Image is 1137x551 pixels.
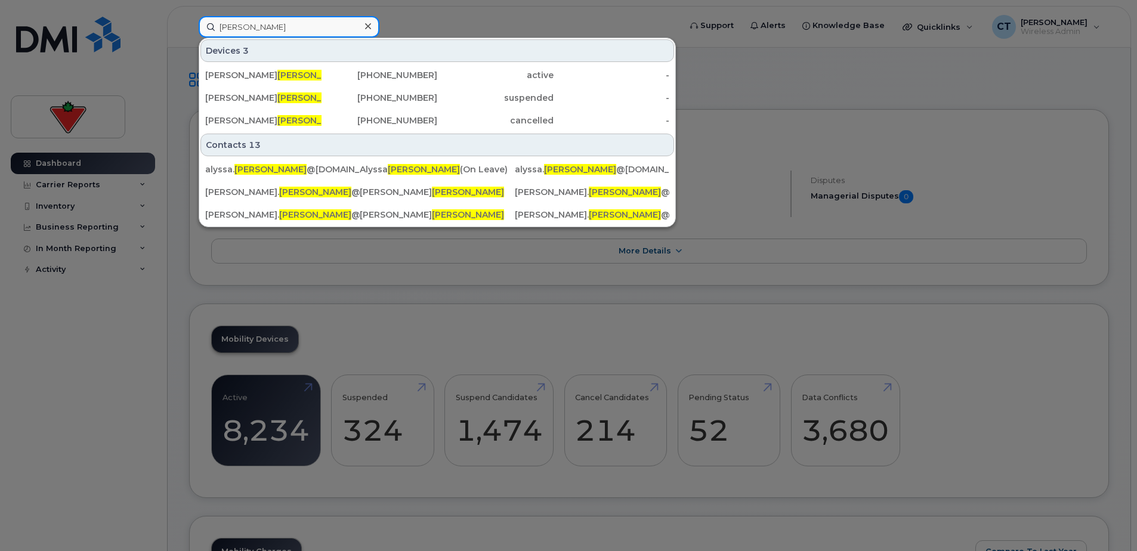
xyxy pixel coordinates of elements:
[200,181,674,203] a: [PERSON_NAME].[PERSON_NAME]@[DOMAIN_NAME][PERSON_NAME][PERSON_NAME][PERSON_NAME].[PERSON_NAME]@[D...
[360,209,514,221] div: [PERSON_NAME]
[360,163,514,175] div: Alyssa (On Leave)
[205,209,360,221] div: [PERSON_NAME]. @[DOMAIN_NAME]
[200,39,674,62] div: Devices
[554,92,670,104] div: -
[554,69,670,81] div: -
[249,139,261,151] span: 13
[277,70,350,81] span: [PERSON_NAME]
[437,92,554,104] div: suspended
[205,114,322,126] div: [PERSON_NAME]
[279,187,351,197] span: [PERSON_NAME]
[200,134,674,156] div: Contacts
[277,92,350,103] span: [PERSON_NAME]
[205,92,322,104] div: [PERSON_NAME]
[277,115,350,126] span: [PERSON_NAME]
[554,114,670,126] div: -
[432,209,504,220] span: [PERSON_NAME]
[200,110,674,131] a: [PERSON_NAME][PERSON_NAME][PHONE_NUMBER]cancelled-
[205,186,360,198] div: [PERSON_NAME]. @[DOMAIN_NAME]
[515,209,669,221] div: [PERSON_NAME]. @[DOMAIN_NAME]
[437,114,554,126] div: cancelled
[544,164,616,175] span: [PERSON_NAME]
[200,204,674,225] a: [PERSON_NAME].[PERSON_NAME]@[DOMAIN_NAME][PERSON_NAME][PERSON_NAME][PERSON_NAME].[PERSON_NAME]@[D...
[200,87,674,109] a: [PERSON_NAME][PERSON_NAME][PHONE_NUMBER]suspended-
[360,186,514,198] div: [PERSON_NAME]
[205,163,360,175] div: alyssa. @[DOMAIN_NAME]
[515,163,669,175] div: alyssa. @[DOMAIN_NAME]
[515,186,669,198] div: [PERSON_NAME]. @[DOMAIN_NAME]
[388,164,460,175] span: [PERSON_NAME]
[322,92,438,104] div: [PHONE_NUMBER]
[234,164,307,175] span: [PERSON_NAME]
[589,187,661,197] span: [PERSON_NAME]
[200,64,674,86] a: [PERSON_NAME][PERSON_NAME][PHONE_NUMBER]active-
[243,45,249,57] span: 3
[279,209,351,220] span: [PERSON_NAME]
[200,159,674,180] a: alyssa.[PERSON_NAME]@[DOMAIN_NAME]Alyssa[PERSON_NAME](On Leave)alyssa.[PERSON_NAME]@[DOMAIN_NAME]
[205,69,322,81] div: [PERSON_NAME]
[322,114,438,126] div: [PHONE_NUMBER]
[589,209,661,220] span: [PERSON_NAME]
[432,187,504,197] span: [PERSON_NAME]
[322,69,438,81] div: [PHONE_NUMBER]
[437,69,554,81] div: active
